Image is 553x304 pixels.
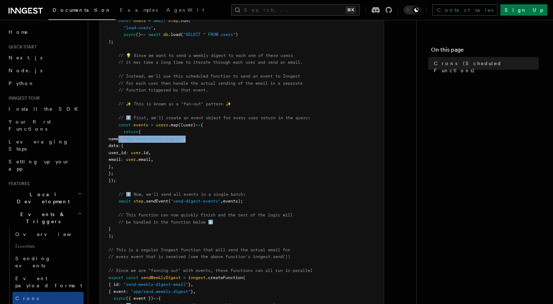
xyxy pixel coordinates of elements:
[148,150,151,155] span: ,
[131,289,191,294] span: "app/send.weekly.digest"
[118,74,300,79] span: // Instead, we'll use this scheduled function to send an event to Inngest
[12,228,84,241] a: Overview
[108,234,113,239] span: );
[346,6,356,14] kbd: ⌘K
[181,32,183,37] span: (
[6,26,84,38] a: Home
[123,129,138,134] span: return
[118,60,303,65] span: // it may take a long time to iterate through each user and send an email.
[6,155,84,175] a: Setting up your app
[223,199,243,204] span: events);
[118,101,231,106] span: // ✨ This is known as a "fan-out" pattern ✨
[9,80,34,86] span: Python
[206,275,243,280] span: .createFunction
[12,272,84,292] a: Event payload format
[220,199,223,204] span: ,
[6,44,37,50] span: Quick start
[188,18,191,23] span: (
[9,106,82,112] span: Install the SDK
[156,122,168,127] span: users
[235,32,238,37] span: )
[126,157,136,162] span: user
[201,122,203,127] span: {
[116,2,162,19] a: Examples
[126,275,138,280] span: const
[6,211,78,225] span: Events & Triggers
[108,282,118,287] span: { id
[6,188,84,208] button: Local Development
[131,150,141,155] span: user
[243,275,245,280] span: (
[136,32,141,37] span: ()
[6,115,84,135] a: Your first Functions
[432,4,498,16] a: Contact sales
[183,275,186,280] span: =
[48,2,116,20] a: Documentation
[118,88,208,93] span: // function triggered by that event.
[178,18,188,23] span: .run
[151,157,153,162] span: ,
[9,139,69,152] span: Leveraging Steps
[118,53,293,58] span: // 💡 Since we want to send a weekly digest to each one of these users
[231,4,360,16] button: Search...⌘K
[15,276,82,288] span: Event payload format
[6,103,84,115] a: Install the SDK
[108,254,290,259] span: // every event that is received (see the above function's inngest.send())
[118,18,131,23] span: const
[166,7,204,13] span: AgentKit
[193,289,196,294] span: ,
[9,159,70,172] span: Setting up your app
[6,135,84,155] a: Leveraging Steps
[191,282,193,287] span: ,
[178,122,196,127] span: ((user)
[141,32,146,37] span: =>
[153,25,156,30] span: ,
[108,289,126,294] span: { event
[141,275,181,280] span: sendWeeklyDigest
[15,256,51,268] span: Sending events
[118,282,121,287] span: :
[118,199,131,204] span: await
[143,199,168,204] span: .sendEvent
[6,77,84,90] a: Python
[191,289,193,294] span: }
[148,32,161,37] span: await
[123,25,153,30] span: "load-users"
[158,296,161,301] span: {
[151,122,153,127] span: =
[108,178,116,183] span: });
[153,18,166,23] span: await
[118,115,310,120] span: // 1️⃣ First, we'll create an event object for every user return in the query:
[123,282,188,287] span: "send-weekly-digest-email"
[118,213,293,217] span: // This function can now quickly finish and the rest of the logic will
[434,60,539,74] span: Crons (Scheduled Functions)
[118,143,121,148] span: :
[136,157,151,162] span: .email
[183,136,186,141] span: ,
[108,268,313,273] span: // Since we are "fanning out" with events, these functions can all run in parallel
[133,122,148,127] span: events
[9,68,42,73] span: Node.js
[12,241,84,252] span: Essentials
[113,296,126,301] span: async
[163,32,168,37] span: db
[148,18,151,23] span: =
[138,129,141,134] span: {
[121,143,123,148] span: {
[108,136,118,141] span: name
[108,247,290,252] span: // This is a regular Inngest function that will send the actual email for
[15,295,39,301] span: Crons
[171,199,220,204] span: "send-digest-events"
[108,157,121,162] span: email
[431,57,539,77] a: Crons (Scheduled Functions)
[108,171,113,176] span: };
[126,289,128,294] span: :
[404,6,421,14] button: Toggle dark mode
[9,28,28,36] span: Home
[118,81,303,86] span: // for each user then handle the actual sending of the email in a separate
[123,32,136,37] span: async
[53,7,111,13] span: Documentation
[6,208,84,228] button: Events & Triggers
[188,275,206,280] span: inngest
[108,39,113,44] span: );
